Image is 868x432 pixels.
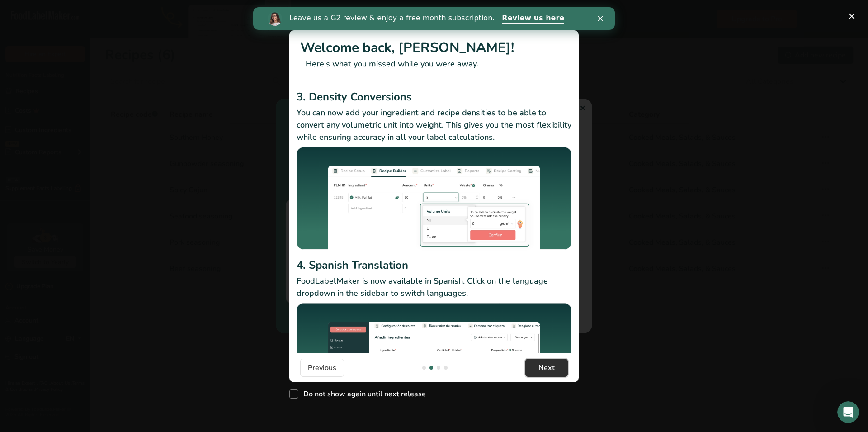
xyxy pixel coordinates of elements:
[308,362,336,373] span: Previous
[344,8,354,14] div: Close
[297,303,571,406] img: Spanish Translation
[538,362,555,373] span: Next
[297,147,571,254] img: Density Conversions
[525,359,568,377] button: Next
[300,359,344,377] button: Previous
[837,401,859,423] iframe: Intercom live chat
[300,58,568,70] p: Here's what you missed while you were away.
[297,257,571,273] h2: 4. Spanish Translation
[300,38,568,58] h1: Welcome back, [PERSON_NAME]!
[297,275,571,299] p: FoodLabelMaker is now available in Spanish. Click on the language dropdown in the sidebar to swit...
[253,7,615,30] iframe: Intercom live chat banner
[297,107,571,143] p: You can now add your ingredient and recipe densities to be able to convert any volumetric unit in...
[297,89,571,105] h2: 3. Density Conversions
[298,389,426,399] span: Do not show again until next release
